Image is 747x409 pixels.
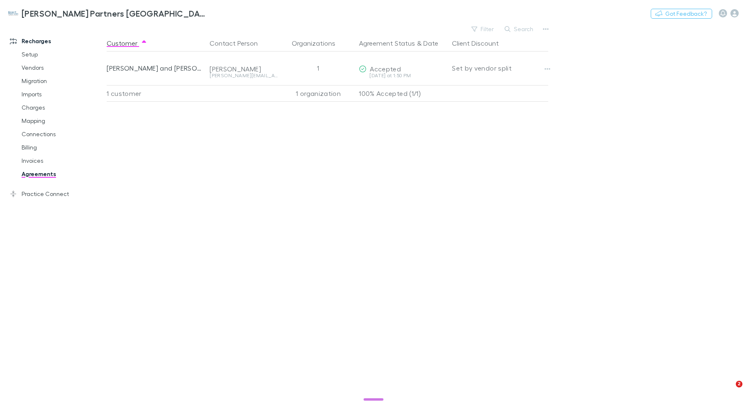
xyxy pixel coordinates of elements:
a: Imports [13,88,105,101]
button: Contact Person [210,35,268,51]
a: Setup [13,48,105,61]
iframe: Intercom live chat [719,381,739,401]
a: Billing [13,141,105,154]
button: Agreement Status [359,35,415,51]
span: 2 [736,381,742,387]
a: Invoices [13,154,105,167]
div: Set by vendor split [452,51,548,85]
button: Date [423,35,438,51]
div: 1 organization [281,85,356,102]
button: Filter [467,24,499,34]
div: & [359,35,445,51]
span: Accepted [370,65,401,73]
button: Client Discount [452,35,509,51]
p: 100% Accepted (1/1) [359,86,445,101]
a: Practice Connect [2,187,105,201]
h3: [PERSON_NAME] Partners [GEOGRAPHIC_DATA] [22,8,206,18]
div: [PERSON_NAME][EMAIL_ADDRESS][PERSON_NAME][DOMAIN_NAME] [210,73,278,78]
div: 1 [281,51,356,85]
button: Search [500,24,538,34]
button: Organizations [292,35,345,51]
img: Kelly Partners Northern Beaches's Logo [8,8,18,18]
a: Charges [13,101,105,114]
a: Vendors [13,61,105,74]
a: Mapping [13,114,105,127]
a: [PERSON_NAME] Partners [GEOGRAPHIC_DATA] [3,3,211,23]
div: [DATE] at 1:50 PM [359,73,445,78]
div: [PERSON_NAME] and [PERSON_NAME] Family Trust [107,51,203,85]
a: Connections [13,127,105,141]
button: Got Feedback? [651,9,712,19]
button: Customer [107,35,147,51]
a: Migration [13,74,105,88]
div: [PERSON_NAME] [210,65,278,73]
div: 1 customer [107,85,206,102]
a: Recharges [2,34,105,48]
a: Agreements [13,167,105,181]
